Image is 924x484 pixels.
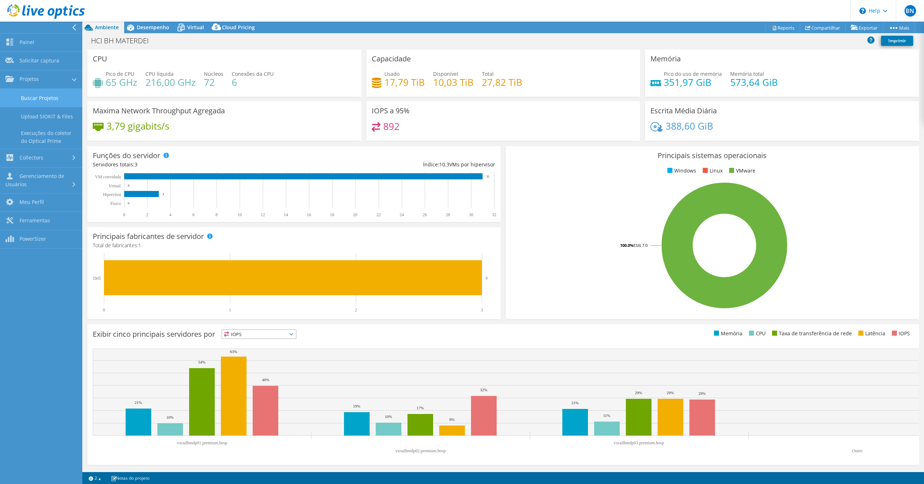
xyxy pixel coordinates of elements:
h4: 72 [204,78,223,86]
text: Hipervisor [103,192,121,197]
text: 2 [146,212,148,217]
text: 26 [423,212,427,217]
text: 0 [128,184,130,187]
li: Memória [712,330,742,337]
text: 8 [215,212,218,217]
a: Compartilhar [800,22,846,33]
h3: Memória [650,55,681,63]
text: vxrailhmdp03.premium.hosp [614,440,664,445]
tspan: 100.0% [620,243,633,248]
text: 54% [198,360,205,364]
text: 1 [229,308,231,313]
text: 20 [353,212,357,217]
text: 8% [449,417,455,422]
h4: 17,79 TiB [384,78,425,86]
h4: Total de fabricantes: [93,241,495,249]
text: 2 [355,308,357,313]
text: 17% [417,406,424,410]
text: 0 [123,212,125,217]
tspan: Físico [110,201,121,206]
span: Conexões da CPU [232,70,274,77]
text: 24 [400,212,404,217]
text: 11% [603,413,610,418]
div: Servidores totais: [93,161,294,169]
span: BN [905,5,916,17]
h3: IOPS a 95% [372,107,410,115]
text: 3 [485,276,488,280]
text: 31 [486,175,489,178]
h4: 65 GHz [106,78,137,86]
span: Disponível [433,70,458,77]
span: Pico do uso de memória [664,70,722,77]
h4: 6 [232,78,274,86]
text: vxrailhmdp02.premium.hosp [395,448,445,453]
h4: 388,60 GiB [666,122,713,130]
text: 3 [162,192,164,196]
span: Total [482,70,494,77]
text: Dell [93,276,101,281]
text: 4 [169,212,171,217]
span: Memória total [730,70,764,77]
text: 21% [135,400,142,405]
h4: 3,79 gigabits/s [106,122,169,130]
text: 40% [262,378,269,382]
h3: Principais sistemas operacionais [511,152,914,160]
text: 12 [261,212,265,217]
a: Notas do projeto [106,474,154,483]
text: 16 [307,212,311,217]
text: Virtual [109,183,121,188]
li: Linux [701,167,723,175]
span: 1 [138,242,141,249]
div: Índice: VMs por hipervisor [294,161,495,169]
span: IOPS [222,330,296,339]
span: CPU líquida [145,70,174,77]
h3: Capacidade [372,55,411,63]
tspan: ESXi 7.0 [633,243,648,248]
h4: 892 [383,122,400,130]
span: 10.3 [439,161,449,168]
a: 2 [84,474,106,483]
text: 28 [446,212,450,217]
text: 32% [480,388,487,392]
span: Núcleos [204,70,223,77]
text: 14 [284,212,288,217]
span: Usado [384,70,400,77]
text: 30 [469,212,473,217]
text: 29% [698,391,706,396]
text: 0 [103,308,105,313]
text: 18 [330,212,334,217]
text: 63% [230,349,237,354]
text: VM convidada [95,174,121,179]
text: 10% [385,414,392,419]
svg: \n [859,8,866,14]
text: 10% [166,415,174,419]
span: 3 [135,161,138,168]
li: IOPS [890,330,910,337]
h4: 10,03 TiB [433,78,474,86]
h3: Funções do servidor [93,152,160,160]
text: 19% [353,404,360,408]
text: 29% [635,391,642,395]
li: VMware [727,167,755,175]
span: Cloud Pricing [222,24,255,31]
h3: CPU [93,55,107,63]
text: 6 [192,212,195,217]
text: Outro [852,448,862,453]
a: Reports [766,22,800,33]
h3: Maxima Network Throughput Agregada [93,107,225,115]
a: Mais [883,22,915,33]
span: Ambiente [95,24,119,31]
li: Latência [857,330,885,337]
span: Desempenho [137,24,169,31]
text: 32 [492,212,496,217]
text: vxrailhmdp01.premium.hosp [177,440,227,445]
text: 3 [481,308,483,313]
text: 21% [571,401,579,405]
li: Taxa de transferência de rede [770,330,852,337]
text: 22 [376,212,381,217]
h1: HCI BH MATERDEI [88,37,160,45]
a: Imprimir [881,36,913,46]
h4: 351,97 GiB [664,78,722,86]
a: Exportar [845,22,883,33]
h3: Escrita Média Diária [650,107,717,115]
